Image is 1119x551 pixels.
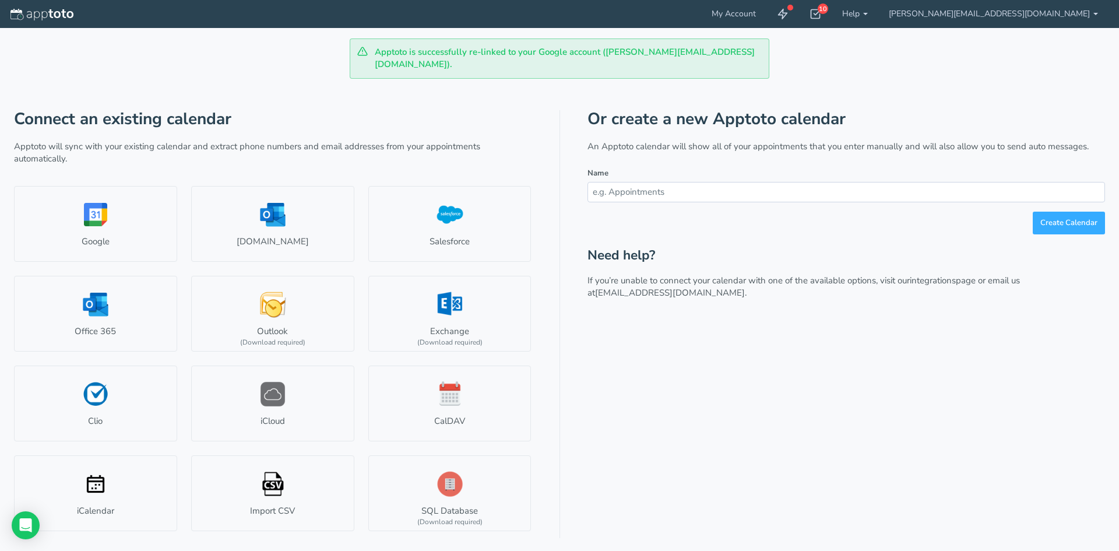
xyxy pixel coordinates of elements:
[191,186,354,262] a: [DOMAIN_NAME]
[368,366,532,441] a: CalDAV
[191,455,354,531] a: Import CSV
[14,455,177,531] a: iCalendar
[417,517,483,527] div: (Download required)
[14,141,532,166] p: Apptoto will sync with your existing calendar and extract phone numbers and email addresses from ...
[417,338,483,348] div: (Download required)
[191,276,354,352] a: Outlook
[587,275,1105,300] p: If you’re unable to connect your calendar with one of the available options, visit our page or em...
[587,182,1105,202] input: e.g. Appointments
[587,141,1105,153] p: An Apptoto calendar will show all of your appointments that you enter manually and will also allo...
[1033,212,1105,234] button: Create Calendar
[587,168,608,179] label: Name
[240,338,305,348] div: (Download required)
[910,275,956,286] a: integrations
[587,248,1105,263] h2: Need help?
[14,186,177,262] a: Google
[595,287,747,299] a: [EMAIL_ADDRESS][DOMAIN_NAME].
[368,186,532,262] a: Salesforce
[12,511,40,539] div: Open Intercom Messenger
[818,3,828,14] div: 10
[14,366,177,441] a: Clio
[368,455,532,531] a: SQL Database
[14,110,532,128] h1: Connect an existing calendar
[14,276,177,352] a: Office 365
[10,9,73,20] img: logo-apptoto--white.svg
[350,38,769,79] div: Apptoto is successfully re-linked to your Google account ([PERSON_NAME][EMAIL_ADDRESS][DOMAIN_NAM...
[587,110,1105,128] h1: Or create a new Apptoto calendar
[368,276,532,352] a: Exchange
[191,366,354,441] a: iCloud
